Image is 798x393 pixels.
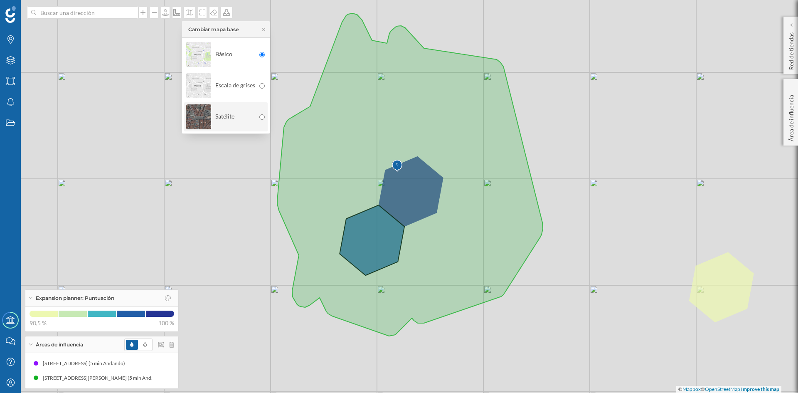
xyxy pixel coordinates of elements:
span: Soporte [17,6,46,13]
span: Áreas de influencia [36,341,83,349]
div: Escala de grises [186,71,255,100]
a: Improve this map [741,386,779,392]
a: Mapbox [682,386,701,392]
img: Geoblink Logo [5,6,16,23]
img: Marker [392,158,402,174]
img: BASE_MAP_GREYSCALE.png [186,71,211,100]
span: 90,5 % [30,319,47,327]
span: Expansion planner: Puntuación [36,294,114,302]
span: 100 % [158,319,174,327]
p: Red de tiendas [787,29,796,70]
div: Satélite [186,102,255,131]
div: Básico [186,40,255,69]
div: © © [676,386,781,393]
div: [STREET_ADDRESS][PERSON_NAME] (5 min Andando) [43,374,168,382]
div: [STREET_ADDRESS] (5 min Andando) [43,359,129,368]
img: BASE_MAP_SATELLITE.png [186,102,211,131]
p: Área de influencia [787,91,796,141]
a: OpenStreetMap [705,386,740,392]
img: BASE_MAP_COLOR.png [186,40,211,69]
div: Cambiar mapa base [188,26,239,33]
